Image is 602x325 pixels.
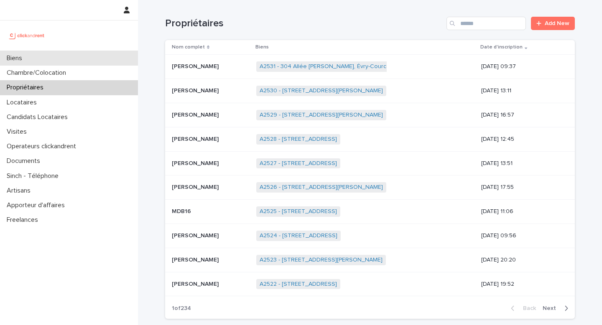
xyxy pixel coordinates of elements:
p: [DATE] 20:20 [481,256,561,264]
tr: [PERSON_NAME][PERSON_NAME] A2527 - [STREET_ADDRESS] [DATE] 13:51 [165,151,575,175]
tr: [PERSON_NAME][PERSON_NAME] A2529 - [STREET_ADDRESS][PERSON_NAME] [DATE] 16:57 [165,103,575,127]
tr: [PERSON_NAME][PERSON_NAME] A2526 - [STREET_ADDRESS][PERSON_NAME] [DATE] 17:55 [165,175,575,200]
p: Biens [255,43,269,52]
p: Chambre/Colocation [3,69,73,77]
p: Apporteur d'affaires [3,201,71,209]
p: Date d'inscription [480,43,523,52]
p: Candidats Locataires [3,113,74,121]
tr: [PERSON_NAME][PERSON_NAME] A2522 - [STREET_ADDRESS] [DATE] 19:52 [165,272,575,296]
p: Propriétaires [3,84,50,91]
p: [PERSON_NAME] [172,231,220,239]
p: Operateurs clickandrent [3,142,83,150]
p: [PERSON_NAME] [172,110,220,119]
a: A2524 - [STREET_ADDRESS] [260,232,337,239]
tr: [PERSON_NAME][PERSON_NAME] A2530 - [STREET_ADDRESS][PERSON_NAME] [DATE] 13:11 [165,79,575,103]
p: [DATE] 13:51 [481,160,561,167]
a: A2522 - [STREET_ADDRESS] [260,281,337,288]
a: A2530 - [STREET_ADDRESS][PERSON_NAME] [260,87,383,94]
p: 1 of 234 [165,298,198,319]
p: [DATE] 17:55 [481,184,561,191]
p: [PERSON_NAME] [172,255,220,264]
p: Nom complet [172,43,205,52]
a: A2525 - [STREET_ADDRESS] [260,208,337,215]
p: [PERSON_NAME] [172,61,220,70]
a: A2531 - 304 Allée [PERSON_NAME], Évry-Courcouronnes 91000 [260,63,431,70]
a: A2526 - [STREET_ADDRESS][PERSON_NAME] [260,184,383,191]
p: [DATE] 19:52 [481,281,561,288]
a: A2528 - [STREET_ADDRESS] [260,136,337,143]
img: UCB0brd3T0yccxBKYDjQ [7,27,47,44]
a: A2529 - [STREET_ADDRESS][PERSON_NAME] [260,112,383,119]
p: Biens [3,54,29,62]
p: [PERSON_NAME] [172,182,220,191]
a: A2523 - [STREET_ADDRESS][PERSON_NAME] [260,256,383,264]
h1: Propriétaires [165,18,443,30]
p: [DATE] 11:06 [481,208,561,215]
p: [DATE] 12:45 [481,136,561,143]
tr: [PERSON_NAME][PERSON_NAME] A2528 - [STREET_ADDRESS] [DATE] 12:45 [165,127,575,151]
p: [DATE] 13:11 [481,87,561,94]
tr: MDB16MDB16 A2525 - [STREET_ADDRESS] [DATE] 11:06 [165,200,575,224]
span: Back [518,305,536,311]
tr: [PERSON_NAME][PERSON_NAME] A2531 - 304 Allée [PERSON_NAME], Évry-Courcouronnes 91000 [DATE] 09:37 [165,55,575,79]
tr: [PERSON_NAME][PERSON_NAME] A2523 - [STREET_ADDRESS][PERSON_NAME] [DATE] 20:20 [165,248,575,272]
p: [PERSON_NAME] [172,158,220,167]
p: [PERSON_NAME] [172,134,220,143]
button: Next [539,305,575,312]
p: Artisans [3,187,37,195]
button: Back [504,305,539,312]
p: [DATE] 09:56 [481,232,561,239]
p: Visites [3,128,33,136]
p: MDB16 [172,206,193,215]
a: Add New [531,17,575,30]
p: Documents [3,157,47,165]
span: Next [543,305,561,311]
tr: [PERSON_NAME][PERSON_NAME] A2524 - [STREET_ADDRESS] [DATE] 09:56 [165,223,575,248]
input: Search [446,17,526,30]
p: [DATE] 09:37 [481,63,561,70]
p: Locataires [3,99,43,107]
span: Add New [545,20,569,26]
p: Freelances [3,216,45,224]
p: [PERSON_NAME] [172,86,220,94]
a: A2527 - [STREET_ADDRESS] [260,160,337,167]
p: Sinch - Téléphone [3,172,65,180]
p: [PERSON_NAME] [172,279,220,288]
p: [DATE] 16:57 [481,112,561,119]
